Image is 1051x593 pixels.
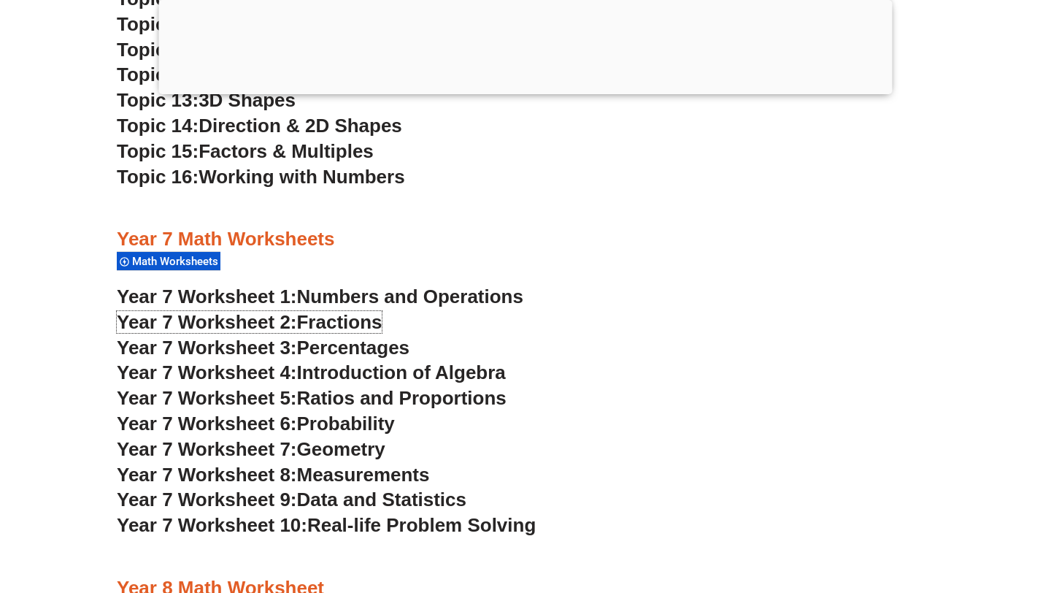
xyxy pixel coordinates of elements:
[199,140,374,162] span: Factors & Multiples
[117,489,297,510] span: Year 7 Worksheet 9:
[801,428,1051,593] iframe: Chat Widget
[307,514,536,536] span: Real-life Problem Solving
[117,464,429,486] a: Year 7 Worksheet 8:Measurements
[117,337,409,359] a: Year 7 Worksheet 3:Percentages
[117,413,297,435] span: Year 7 Worksheet 6:
[297,413,395,435] span: Probability
[199,166,404,188] span: Working with Numbers
[297,387,507,409] span: Ratios and Proportions
[117,64,199,85] span: Topic 12:
[132,255,223,268] span: Math Worksheets
[117,387,297,409] span: Year 7 Worksheet 5:
[297,464,430,486] span: Measurements
[117,13,199,35] span: Topic 10:
[117,89,199,111] span: Topic 13:
[117,361,506,383] a: Year 7 Worksheet 4:Introduction of Algebra
[117,361,297,383] span: Year 7 Worksheet 4:
[117,166,405,188] a: Topic 16:Working with Numbers
[297,361,506,383] span: Introduction of Algebra
[117,286,523,307] a: Year 7 Worksheet 1:Numbers and Operations
[117,514,307,536] span: Year 7 Worksheet 10:
[117,227,934,252] h3: Year 7 Math Worksheets
[117,413,395,435] a: Year 7 Worksheet 6:Probability
[117,311,297,333] span: Year 7 Worksheet 2:
[297,311,382,333] span: Fractions
[117,39,358,61] a: Topic 11:Line of Symmetry
[199,115,402,137] span: Direction & 2D Shapes
[117,39,199,61] span: Topic 11:
[117,514,536,536] a: Year 7 Worksheet 10:Real-life Problem Solving
[117,251,220,271] div: Math Worksheets
[117,311,382,333] a: Year 7 Worksheet 2:Fractions
[117,387,507,409] a: Year 7 Worksheet 5:Ratios and Proportions
[117,140,374,162] a: Topic 15:Factors & Multiples
[117,140,199,162] span: Topic 15:
[117,166,199,188] span: Topic 16:
[117,13,446,35] a: Topic 10:Pattern & Missing Numbers
[117,89,296,111] a: Topic 13:3D Shapes
[297,489,467,510] span: Data and Statistics
[117,438,385,460] a: Year 7 Worksheet 7:Geometry
[117,464,297,486] span: Year 7 Worksheet 8:
[297,438,385,460] span: Geometry
[297,286,523,307] span: Numbers and Operations
[117,337,297,359] span: Year 7 Worksheet 3:
[117,489,466,510] a: Year 7 Worksheet 9:Data and Statistics
[117,115,402,137] a: Topic 14:Direction & 2D Shapes
[117,438,297,460] span: Year 7 Worksheet 7:
[297,337,410,359] span: Percentages
[117,64,371,85] a: Topic 12:Perimeter and Area
[117,115,199,137] span: Topic 14:
[117,286,297,307] span: Year 7 Worksheet 1:
[199,89,296,111] span: 3D Shapes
